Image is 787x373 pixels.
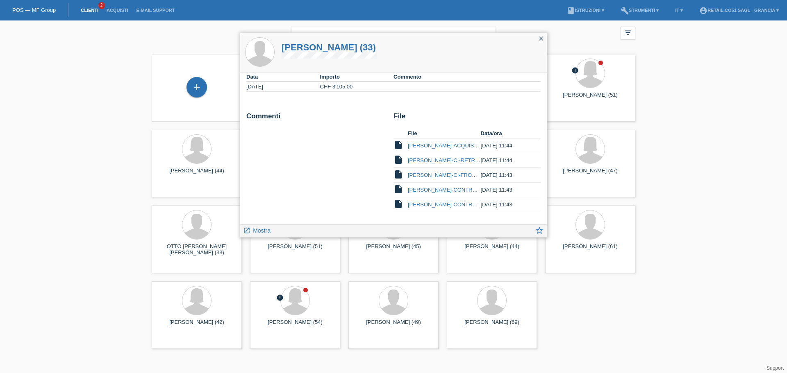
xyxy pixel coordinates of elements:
[453,243,530,256] div: [PERSON_NAME] (44)
[355,319,432,332] div: [PERSON_NAME] (49)
[246,72,320,82] th: Data
[699,7,707,15] i: account_circle
[393,140,403,150] i: insert_drive_file
[671,8,687,13] a: IT ▾
[481,129,529,138] th: Data/ora
[408,187,498,193] a: [PERSON_NAME]-CONTRATTO1.pdf
[767,365,784,371] a: Support
[408,129,481,138] th: File
[535,226,544,235] i: star_border
[408,201,498,208] a: [PERSON_NAME]-CONTRATTO2.pdf
[481,168,529,183] td: [DATE] 11:43
[246,82,320,92] td: [DATE]
[552,92,629,105] div: [PERSON_NAME] (51)
[623,28,632,37] i: filter_list
[393,155,403,165] i: insert_drive_file
[98,2,105,9] span: 2
[102,8,132,13] a: Acquisti
[158,167,235,181] div: [PERSON_NAME] (44)
[132,8,179,13] a: E-mail Support
[158,243,235,256] div: OTTO [PERSON_NAME] [PERSON_NAME] (33)
[253,227,271,234] span: Mostra
[393,112,541,124] h2: File
[481,138,529,153] td: [DATE] 11:44
[243,225,271,235] a: launch Mostra
[616,8,663,13] a: buildStrumenti ▾
[571,67,579,75] div: Rifiutato
[257,319,334,332] div: [PERSON_NAME] (54)
[187,80,207,94] div: Registrare cliente
[621,7,629,15] i: build
[243,227,250,234] i: launch
[552,167,629,181] div: [PERSON_NAME] (47)
[695,8,783,13] a: account_circleRetail.Co51 Sagl - Grancia ▾
[320,82,394,92] td: CHF 3'105.00
[276,294,284,303] div: Rifiutato
[481,183,529,197] td: [DATE] 11:43
[246,112,387,124] h2: Commenti
[538,35,544,42] i: close
[481,153,529,168] td: [DATE] 11:44
[291,27,496,46] input: Ricerca...
[567,7,575,15] i: book
[535,227,544,237] a: star_border
[282,42,377,52] a: [PERSON_NAME] (33)
[571,67,579,74] i: error
[481,197,529,212] td: [DATE] 11:43
[257,243,334,256] div: [PERSON_NAME] (51)
[393,184,403,194] i: insert_drive_file
[408,142,490,149] a: [PERSON_NAME]-ACQUISTO.pdf
[276,294,284,301] i: error
[77,8,102,13] a: Clienti
[393,199,403,209] i: insert_drive_file
[12,7,56,13] a: POS — MF Group
[408,172,491,178] a: [PERSON_NAME]-CI-FRONTE.pdf
[408,157,488,163] a: [PERSON_NAME]-CI-RETRO.pdf
[393,72,541,82] th: Commento
[453,319,530,332] div: [PERSON_NAME] (69)
[563,8,608,13] a: bookIstruzioni ▾
[552,243,629,256] div: [PERSON_NAME] (61)
[355,243,432,256] div: [PERSON_NAME] (45)
[393,170,403,179] i: insert_drive_file
[158,319,235,332] div: [PERSON_NAME] (42)
[320,72,394,82] th: Importo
